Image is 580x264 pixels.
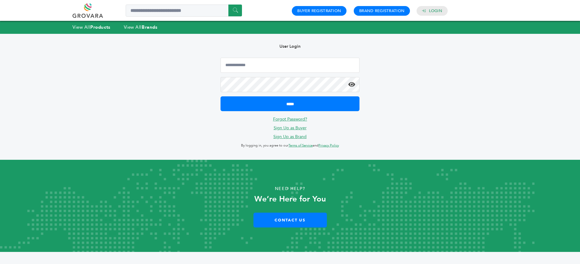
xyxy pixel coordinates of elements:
a: Sign Up as Buyer [274,125,307,131]
p: Need Help? [29,184,551,193]
a: Login [429,8,442,14]
input: Email Address [221,58,359,73]
a: Forgot Password? [273,116,307,122]
input: Search a product or brand... [126,5,242,17]
a: Terms of Service [288,143,313,148]
strong: Brands [142,24,157,30]
p: By logging in, you agree to our and [221,142,359,149]
a: Sign Up as Brand [273,134,307,140]
a: Brand Registration [359,8,404,14]
input: Password [221,77,359,92]
a: Privacy Policy [318,143,339,148]
strong: We’re Here for You [254,194,326,204]
a: Buyer Registration [297,8,341,14]
a: Contact Us [253,213,327,227]
b: User Login [279,43,301,49]
a: View AllBrands [124,24,158,30]
strong: Products [90,24,110,30]
a: View AllProducts [72,24,111,30]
